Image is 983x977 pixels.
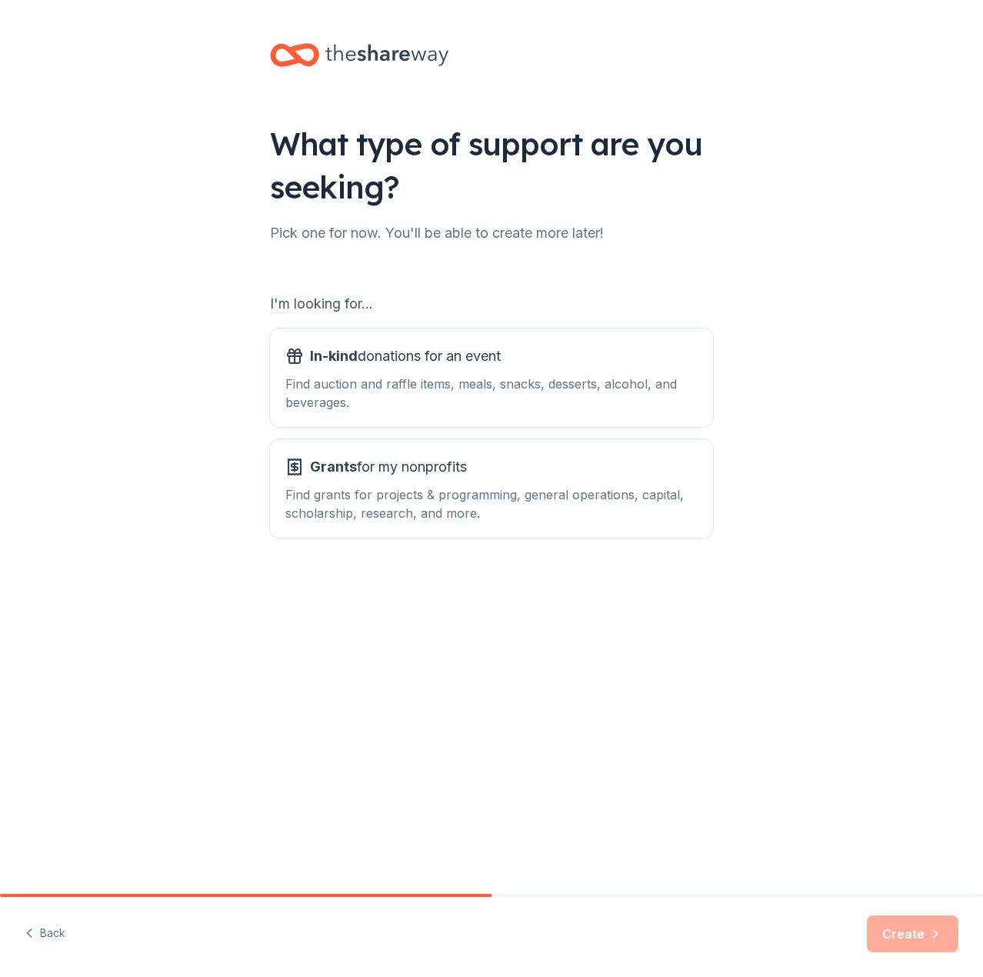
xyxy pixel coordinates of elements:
[270,328,713,427] button: In-kinddonations for an eventFind auction and raffle items, meals, snacks, desserts, alcohol, and...
[310,458,357,475] span: Grants
[270,221,713,245] div: Pick one for now. You'll be able to create more later!
[270,439,713,538] button: Grantsfor my nonprofitsFind grants for projects & programming, general operations, capital, schol...
[285,485,698,522] div: Find grants for projects & programming, general operations, capital, scholarship, research, and m...
[285,375,698,412] div: Find auction and raffle items, meals, snacks, desserts, alcohol, and beverages.
[270,292,713,316] div: I'm looking for...
[25,918,65,950] button: Back
[310,348,358,364] span: In-kind
[270,122,713,208] div: What type of support are you seeking?
[310,344,501,368] span: donations for an event
[310,455,467,479] span: for my nonprofits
